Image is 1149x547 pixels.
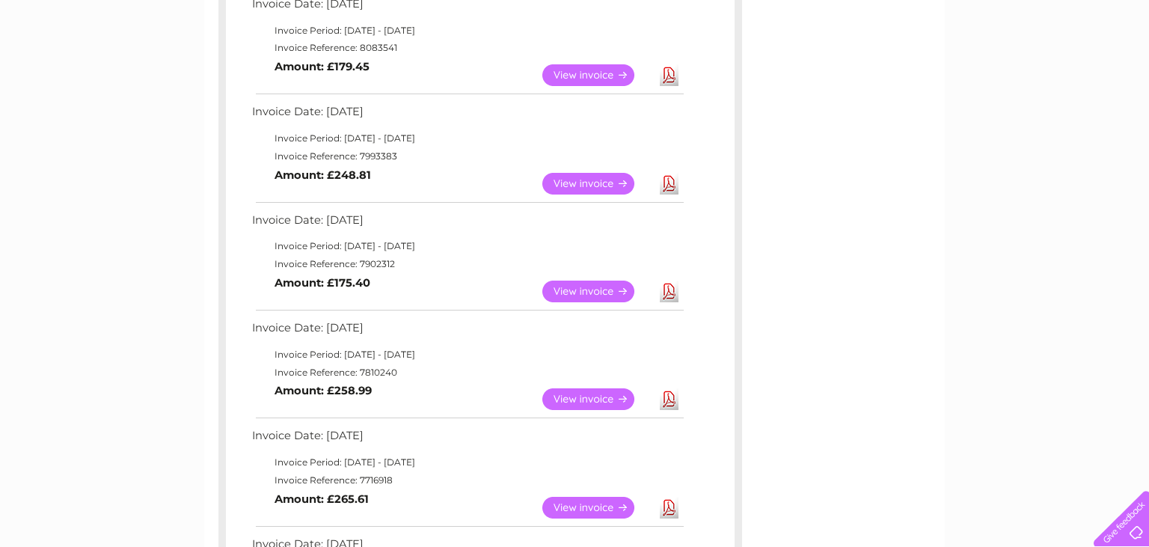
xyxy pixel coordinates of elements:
a: View [542,281,652,302]
a: 0333 014 3131 [867,7,970,26]
a: Telecoms [965,64,1010,75]
div: Clear Business is a trading name of Verastar Limited (registered in [GEOGRAPHIC_DATA] No. 3667643... [222,8,929,73]
b: Amount: £248.81 [275,168,371,182]
a: View [542,64,652,86]
b: Amount: £258.99 [275,384,372,397]
img: logo.png [40,39,117,85]
a: Contact [1050,64,1086,75]
a: Blog [1019,64,1041,75]
td: Invoice Date: [DATE] [248,102,686,129]
a: Energy [923,64,956,75]
a: Download [660,281,678,302]
td: Invoice Reference: 7993383 [248,147,686,165]
a: View [542,173,652,195]
a: Download [660,388,678,410]
td: Invoice Period: [DATE] - [DATE] [248,346,686,364]
td: Invoice Period: [DATE] - [DATE] [248,237,686,255]
td: Invoice Period: [DATE] - [DATE] [248,129,686,147]
a: View [542,497,652,519]
td: Invoice Date: [DATE] [248,318,686,346]
b: Amount: £265.61 [275,492,369,506]
b: Amount: £175.40 [275,276,370,290]
a: Download [660,64,678,86]
td: Invoice Reference: 8083541 [248,39,686,57]
td: Invoice Date: [DATE] [248,210,686,238]
b: Amount: £179.45 [275,60,370,73]
td: Invoice Date: [DATE] [248,426,686,453]
td: Invoice Reference: 7716918 [248,471,686,489]
td: Invoice Reference: 7902312 [248,255,686,273]
a: Log out [1100,64,1135,75]
td: Invoice Period: [DATE] - [DATE] [248,22,686,40]
a: Download [660,497,678,519]
td: Invoice Period: [DATE] - [DATE] [248,453,686,471]
a: Water [886,64,914,75]
a: Download [660,173,678,195]
a: View [542,388,652,410]
td: Invoice Reference: 7810240 [248,364,686,382]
